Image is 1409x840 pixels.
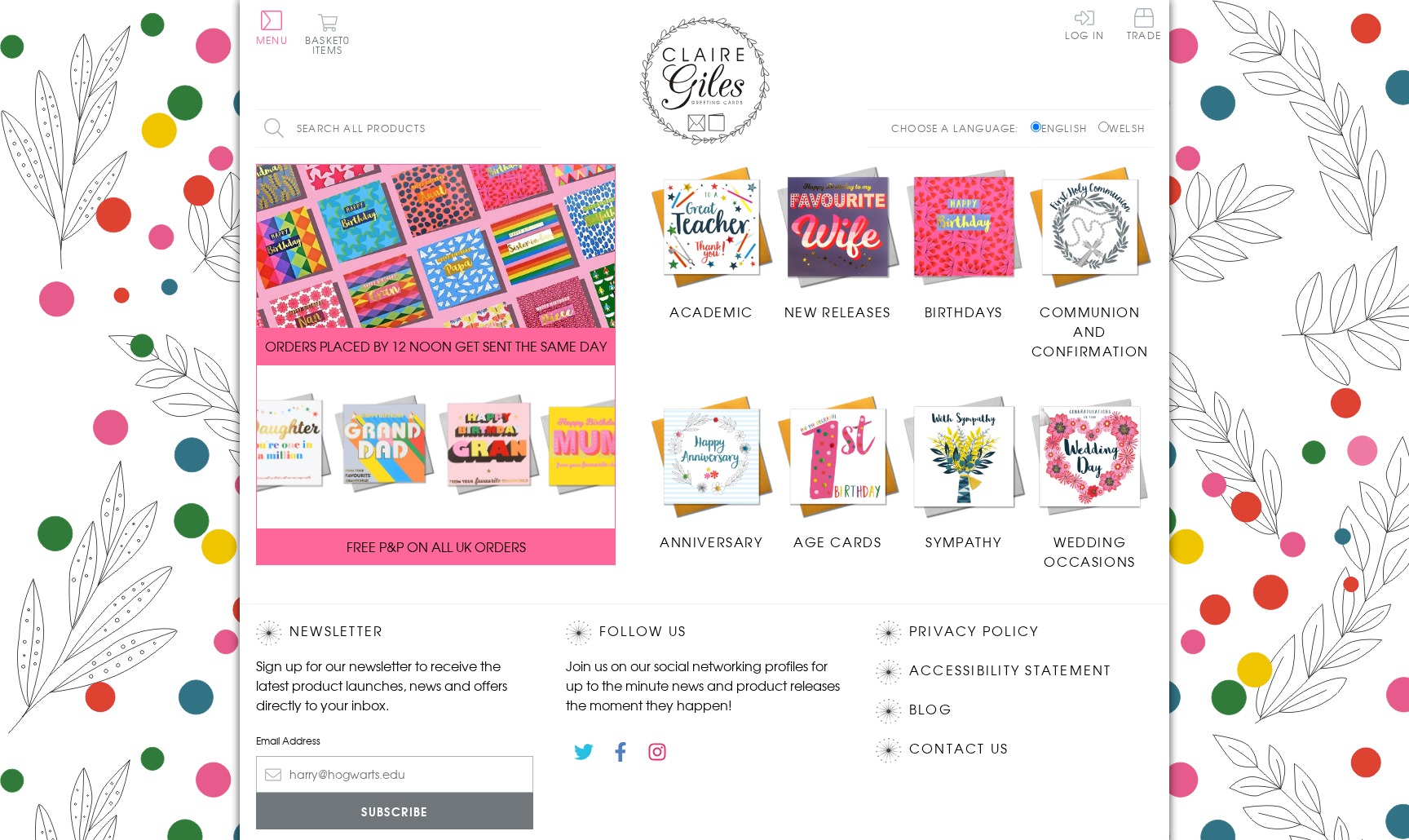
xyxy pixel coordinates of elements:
p: Join us on our social networking profiles for up to the minute news and product releases the mome... [566,656,843,714]
span: Anniversary [660,532,763,551]
a: New Releases [775,164,901,322]
a: Age Cards [775,393,901,551]
input: harry@hogwarts.edu [256,756,533,793]
a: Accessibility Statement [909,660,1112,682]
a: Birthdays [901,164,1027,322]
span: ORDERS PLACED BY 12 NOON GET SENT THE SAME DAY [265,336,607,356]
span: Age Cards [793,532,881,551]
span: Trade [1127,8,1161,40]
span: Birthdays [925,302,1003,321]
span: Communion and Confirmation [1031,302,1149,360]
a: Anniversary [648,393,775,551]
a: Trade [1127,8,1161,43]
label: Email Address [256,733,533,748]
button: Basket0 items [305,13,350,55]
img: Claire Giles Greetings Cards [639,16,770,145]
input: English [1031,122,1041,132]
input: Subscribe [256,793,533,829]
span: Wedding Occasions [1044,532,1135,571]
label: English [1031,121,1095,135]
span: Menu [256,33,288,47]
label: Welsh [1098,121,1145,135]
a: Blog [909,699,952,721]
p: Choose a language: [891,121,1027,135]
input: Search all products [256,110,541,147]
p: Sign up for our newsletter to receive the latest product launches, news and offers directly to yo... [256,656,533,714]
span: New Releases [784,302,891,321]
span: FREE P&P ON ALL UK ORDERS [347,537,526,556]
a: Sympathy [901,393,1027,551]
input: Search [525,110,541,147]
a: Communion and Confirmation [1027,164,1153,361]
input: Welsh [1098,122,1109,132]
button: Menu [256,11,288,45]
a: Log In [1065,8,1104,40]
span: Sympathy [925,532,1001,551]
h2: Follow Us [566,621,843,645]
a: Contact Us [909,738,1009,760]
span: 0 items [312,33,350,57]
a: Wedding Occasions [1027,393,1153,571]
h2: Newsletter [256,621,533,645]
a: Academic [648,164,775,322]
a: Privacy Policy [909,621,1039,643]
span: Academic [669,302,753,321]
